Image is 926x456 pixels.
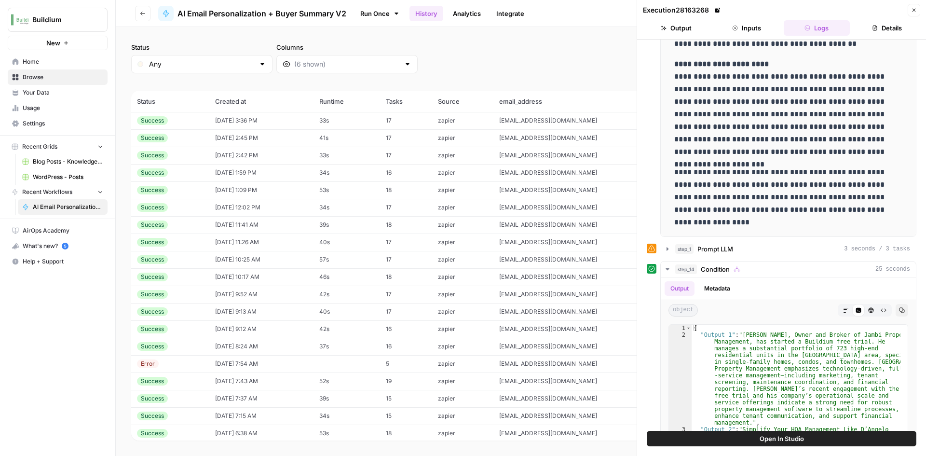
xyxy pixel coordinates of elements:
[432,425,493,442] td: zapier
[209,216,314,234] td: [DATE] 11:41 AM
[209,129,314,147] td: [DATE] 2:45 PM
[209,251,314,268] td: [DATE] 10:25 AM
[313,338,380,355] td: 37s
[432,320,493,338] td: zapier
[64,244,66,249] text: 5
[380,407,432,425] td: 15
[32,15,91,25] span: Buildium
[643,20,709,36] button: Output
[313,251,380,268] td: 57s
[209,91,314,112] th: Created at
[432,234,493,251] td: zapier
[131,73,911,91] span: (317 records)
[854,20,920,36] button: Details
[499,152,597,159] span: fbunting@tampabay.rr.com
[137,168,168,177] div: Success
[499,290,597,298] span: mr_smooth1957@yahoo.com
[380,91,432,112] th: Tasks
[313,268,380,286] td: 46s
[131,42,272,52] label: Status
[432,147,493,164] td: zapier
[209,355,314,373] td: [DATE] 7:54 AM
[432,268,493,286] td: zapier
[661,262,916,277] button: 25 seconds
[380,129,432,147] td: 17
[33,157,103,166] span: Blog Posts - Knowledge Base.csv
[8,239,107,253] div: What's new?
[22,142,57,151] span: Recent Grids
[490,6,530,21] a: Integrate
[643,5,722,15] div: Execution 28163268
[137,429,168,438] div: Success
[380,425,432,442] td: 18
[137,221,168,229] div: Success
[760,434,804,443] span: Open In Studio
[432,181,493,199] td: zapier
[209,286,314,303] td: [DATE] 9:52 AM
[18,199,108,215] a: AI Email Personalization + Buyer Summary V2
[22,188,72,196] span: Recent Workflows
[686,325,691,332] span: Toggle code folding, rows 1 through 16
[276,42,418,52] label: Columns
[432,286,493,303] td: zapier
[137,255,168,264] div: Success
[18,154,108,169] a: Blog Posts - Knowledge Base.csv
[8,139,108,154] button: Recent Grids
[8,223,108,238] a: AirOps Academy
[23,57,103,66] span: Home
[499,256,597,263] span: carykusch@cfl.rr.com
[177,8,346,19] span: AI Email Personalization + Buyer Summary V2
[149,59,255,69] input: Any
[23,119,103,128] span: Settings
[697,244,733,254] span: Prompt LLM
[46,38,60,48] span: New
[380,164,432,181] td: 16
[313,234,380,251] td: 40s
[432,251,493,268] td: zapier
[380,303,432,320] td: 17
[669,332,692,426] div: 2
[675,264,697,274] span: step_14
[8,185,108,199] button: Recent Workflows
[499,360,597,367] span: romancehergifts@gmail.com
[447,6,487,21] a: Analytics
[380,338,432,355] td: 16
[409,6,443,21] a: History
[33,173,103,181] span: WordPress - Posts
[313,91,380,112] th: Runtime
[8,254,108,269] button: Help + Support
[668,304,698,317] span: object
[8,69,108,85] a: Browse
[499,221,597,228] span: michaelbarnhart46@yahoo.com
[499,308,597,315] span: dgregg2025@gmail.com
[432,390,493,407] td: zapier
[137,412,168,420] div: Success
[499,204,597,211] span: tracyleee10@yahoo.com
[209,268,314,286] td: [DATE] 10:17 AM
[380,251,432,268] td: 17
[875,265,910,274] span: 25 seconds
[23,104,103,112] span: Usage
[137,203,168,212] div: Success
[23,88,103,97] span: Your Data
[209,425,314,442] td: [DATE] 6:38 AM
[499,429,597,437] span: hollinselaine@yahoo.com
[432,91,493,112] th: Source
[432,164,493,181] td: zapier
[380,199,432,216] td: 17
[8,36,108,50] button: New
[844,245,910,253] span: 3 seconds / 3 tasks
[432,338,493,355] td: zapier
[701,264,730,274] span: Condition
[158,6,346,21] a: AI Email Personalization + Buyer Summary V2
[209,181,314,199] td: [DATE] 1:09 PM
[354,5,406,22] a: Run Once
[313,407,380,425] td: 34s
[137,238,168,247] div: Success
[137,290,168,299] div: Success
[23,226,103,235] span: AirOps Academy
[137,359,159,368] div: Error
[499,377,597,385] span: jg.jambi@gmail.com
[294,59,400,69] input: (6 shown)
[669,426,692,440] div: 3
